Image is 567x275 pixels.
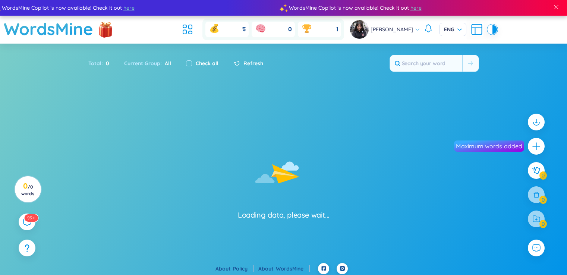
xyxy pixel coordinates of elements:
[88,56,117,71] div: Total :
[196,59,218,67] label: Check all
[21,184,34,196] span: / 0 words
[4,16,93,42] a: WordsMine
[98,18,113,40] img: flashSalesIcon.a7f4f837.png
[24,214,38,222] sup: 591
[258,265,310,273] div: About
[19,183,36,196] h3: 0
[336,25,338,34] span: 1
[444,26,462,33] span: ENG
[276,265,310,272] a: WordsMine
[117,56,179,71] div: Current Group :
[350,20,371,39] a: avatar
[238,210,329,220] div: Loading data, please wait...
[288,25,292,34] span: 0
[243,59,263,67] span: Refresh
[390,55,462,72] input: Search your word
[162,60,171,67] span: All
[371,25,413,34] span: [PERSON_NAME]
[409,4,420,12] span: here
[350,20,369,39] img: avatar
[215,265,254,273] div: About
[122,4,133,12] span: here
[103,59,109,67] span: 0
[532,142,541,151] span: plus
[233,265,254,272] a: Policy
[242,25,246,34] span: 5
